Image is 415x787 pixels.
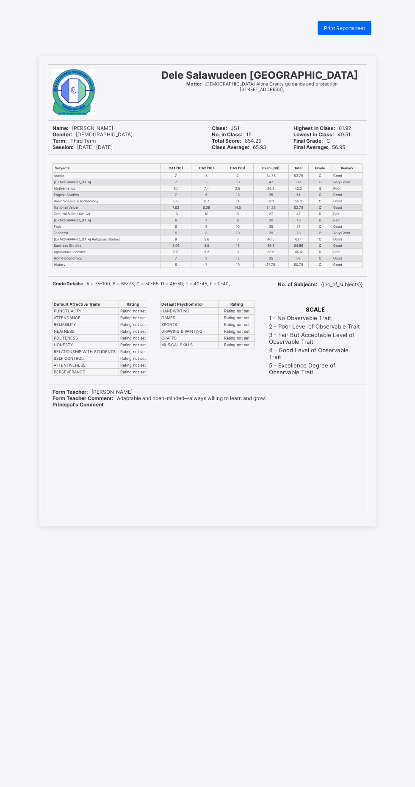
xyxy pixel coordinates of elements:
th: Default Affective Traits [53,301,119,308]
td: POLITENESS [53,335,119,342]
td: 6 [191,192,222,198]
span: C [293,138,330,144]
span: 81.92 [293,125,351,131]
b: No. in Class: [212,131,243,138]
b: Lowest in Class: [293,131,334,138]
td: 30 [254,217,288,224]
td: Fiqh [53,224,161,230]
td: Agricultural Science [53,249,161,255]
span: [STREET_ADDRESS], [240,87,284,92]
span: [DEMOGRAPHIC_DATA] [53,131,133,138]
td: Fair [332,211,362,217]
td: 42.3 [288,185,309,192]
td: SPORTS [160,321,219,328]
td: 69 [288,179,309,185]
td: [DEMOGRAPHIC_DATA] Religious Studies [53,236,161,243]
td: RELIABILITY [53,321,119,328]
td: 7 [161,255,191,262]
span: JS1 - [212,125,243,131]
td: 8.06 [161,243,191,249]
td: 7 [161,179,191,185]
td: C [309,173,332,179]
b: Class: [212,125,227,131]
td: 35 [254,255,288,262]
td: Rating not set [219,335,255,342]
span: Dele Salawudeen [GEOGRAPHIC_DATA] [161,69,358,81]
td: Rating not set [219,315,255,321]
td: ATTENTIVENESS [53,362,119,369]
td: 5.5 [161,198,191,204]
td: 6 [161,217,191,224]
td: Rating not set [119,355,147,362]
td: Rating not set [119,308,147,315]
td: 27.75 [254,262,288,268]
td: PERSEVERANCE [53,369,119,376]
td: Good [332,224,362,230]
b: Final Average: [293,144,329,150]
td: 62.79 [288,204,309,211]
td: Rating not set [119,315,147,321]
td: 11 [222,198,254,204]
td: 5.5 [161,249,191,255]
td: Home Economics [53,255,161,262]
td: 20 [222,230,254,236]
td: Rating not set [119,335,147,342]
td: 64.86 [288,243,309,249]
td: Arabic [53,173,161,179]
td: 5 - Excellence Degree of Observable Trait [268,362,362,376]
td: 7 [161,192,191,198]
td: E [309,185,332,192]
td: 57 [288,224,309,230]
td: 12 [222,255,254,262]
td: Mathematics [53,185,161,192]
span: [PERSON_NAME] [53,125,113,131]
td: ATTENDANCE [53,315,119,321]
th: Total [288,164,309,173]
span: {{no_of_subjects}} [278,281,362,287]
td: B [309,179,332,185]
td: 6 [161,224,191,230]
td: 8 [191,230,222,236]
td: C [309,204,332,211]
td: Rating not set [119,348,147,355]
td: 35 [254,192,288,198]
td: 13 [222,192,254,198]
td: HANDWRITING [160,308,219,315]
th: SCALE [268,306,362,313]
td: C [309,224,332,230]
td: Fair [332,249,362,255]
td: 10 [222,224,254,230]
td: 4 - Good Level of Observable Trait [268,346,362,361]
td: 47 [254,179,288,185]
td: Poor [332,185,362,192]
td: B [309,230,332,236]
b: Highest in Class: [293,125,335,131]
td: 53.75 [288,173,309,179]
td: Good [332,236,362,243]
b: Principal's Comment [53,401,104,408]
td: PUNCTUALITY [53,308,119,315]
td: 32.1 [254,198,288,204]
td: Rating not set [219,308,255,315]
td: Rating not set [119,362,147,369]
td: C [309,236,332,243]
td: 6 [161,230,191,236]
td: HONESTY [53,342,119,348]
td: 1 - No Observable Trait [268,314,362,322]
td: D [309,211,332,217]
td: 61 [288,192,309,198]
td: 73 [288,230,309,236]
td: Rating not set [119,321,147,328]
td: 3 [222,249,254,255]
td: 4.5 [191,243,222,249]
td: CRAFTS [160,335,219,342]
td: 34.75 [254,173,288,179]
td: Good [332,262,362,268]
span: [DATE]-[DATE] [53,144,113,150]
td: [DEMOGRAPHIC_DATA] [53,217,161,224]
td: History [53,262,161,268]
td: Taoheed [53,230,161,236]
td: Very Good [332,179,362,185]
td: 3.3 [191,249,222,255]
td: 4 [191,217,222,224]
